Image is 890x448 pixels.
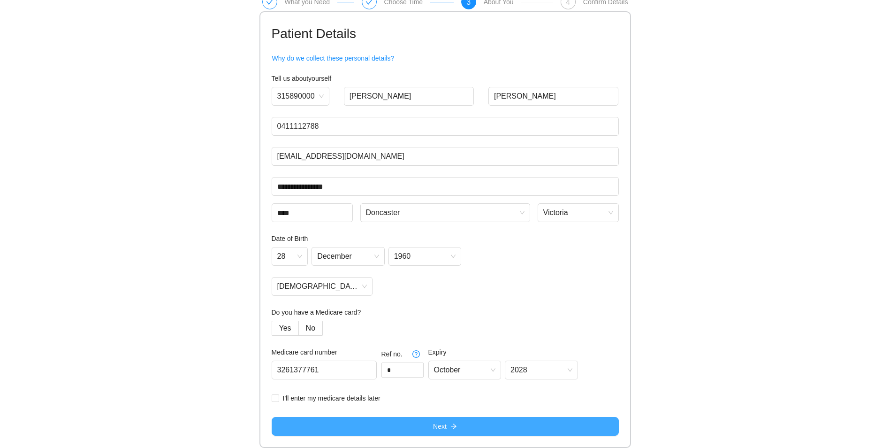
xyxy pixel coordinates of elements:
[272,347,377,357] h4: Medicare card number
[434,363,496,377] span: October
[272,51,395,66] button: Why do we collect these personal details?
[409,350,423,358] span: question-circle
[272,53,395,63] span: Why do we collect these personal details?
[433,421,447,432] span: Next
[488,87,619,106] input: Last Name
[272,73,619,84] h4: Tell us about yourself
[272,23,619,44] h1: Patient Details
[409,347,424,362] button: question-circle
[277,249,303,263] span: 28
[272,117,619,136] input: Phone Number
[306,324,315,332] span: No
[272,307,619,317] h4: Do you have a Medicare card?
[450,423,457,431] span: arrow-right
[428,347,578,357] h4: Expiry
[272,147,619,166] input: Email
[272,417,619,436] button: Nextarrow-right
[366,206,525,220] span: Doncaster
[277,279,367,294] span: Male
[277,89,324,103] span: 315890000
[381,349,424,359] h4: Ref no.
[279,324,291,332] span: Yes
[510,363,572,377] span: 2028
[394,249,456,263] span: 1960
[279,393,384,403] span: I'll enter my medicare details later
[344,87,474,106] input: First Name
[317,249,379,263] span: December
[543,206,613,220] span: Victoria
[272,233,619,244] h4: Date of Birth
